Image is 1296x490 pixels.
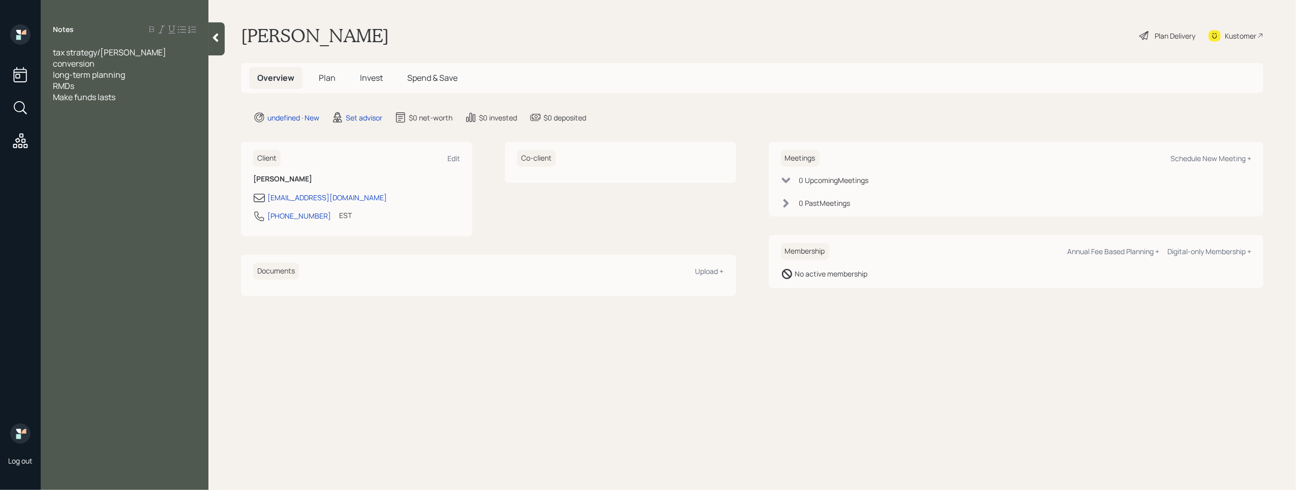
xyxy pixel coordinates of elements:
img: retirable_logo.png [10,423,31,444]
div: Schedule New Meeting + [1170,154,1251,163]
h6: Co-client [517,150,556,167]
div: Upload + [696,266,724,276]
div: 0 Upcoming Meeting s [799,175,869,186]
h1: [PERSON_NAME] [241,24,389,47]
span: long-term planning [53,69,125,80]
div: Plan Delivery [1155,30,1195,41]
h6: Meetings [781,150,820,167]
div: Annual Fee Based Planning + [1067,247,1159,256]
label: Notes [53,24,74,35]
div: Edit [447,154,460,163]
h6: Documents [253,263,299,280]
div: Log out [8,456,33,466]
div: No active membership [795,268,868,279]
div: $0 net-worth [409,112,453,123]
h6: Client [253,150,281,167]
span: tax strategy/[PERSON_NAME] conversion [53,47,168,69]
div: Digital-only Membership + [1167,247,1251,256]
span: Spend & Save [407,72,458,83]
span: Plan [319,72,336,83]
h6: Membership [781,243,829,260]
span: Overview [257,72,294,83]
div: Set advisor [346,112,382,123]
div: EST [339,210,352,221]
div: 0 Past Meeting s [799,198,851,208]
h6: [PERSON_NAME] [253,175,460,183]
span: Make funds lasts [53,91,115,103]
div: [PHONE_NUMBER] [267,210,331,221]
div: undefined · New [267,112,319,123]
div: Kustomer [1225,30,1256,41]
div: $0 deposited [544,112,586,123]
span: RMDs [53,80,74,91]
div: $0 invested [479,112,517,123]
span: Invest [360,72,383,83]
div: [EMAIL_ADDRESS][DOMAIN_NAME] [267,192,387,203]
